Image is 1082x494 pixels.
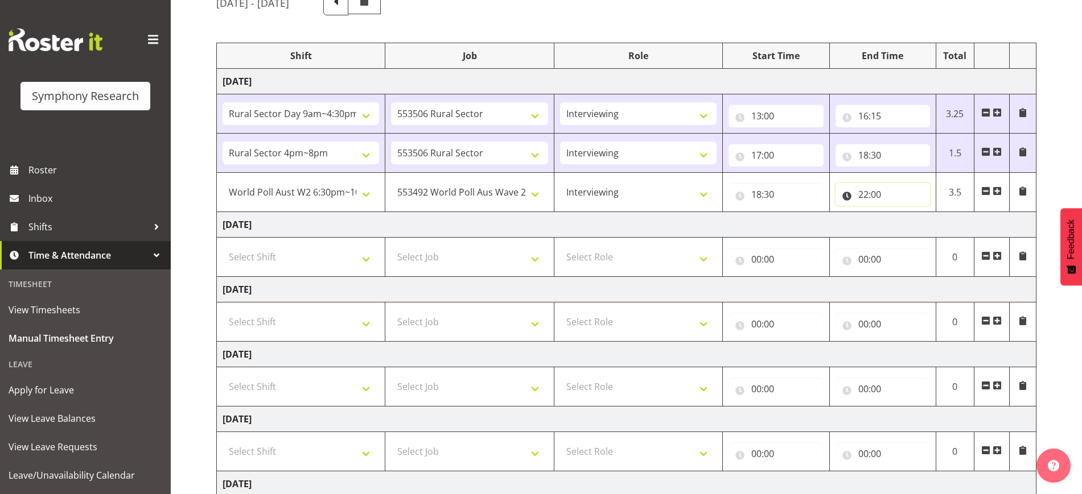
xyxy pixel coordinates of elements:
[729,313,823,335] input: Click to select...
[729,144,823,167] input: Click to select...
[836,442,930,465] input: Click to select...
[729,183,823,206] input: Click to select...
[836,183,930,206] input: Click to select...
[28,161,165,178] span: Roster
[3,324,168,352] a: Manual Timesheet Entry
[9,438,162,455] span: View Leave Requests
[836,377,930,400] input: Click to select...
[1060,208,1082,285] button: Feedback - Show survey
[836,49,930,63] div: End Time
[223,49,379,63] div: Shift
[936,432,974,471] td: 0
[9,330,162,347] span: Manual Timesheet Entry
[560,49,717,63] div: Role
[32,88,139,105] div: Symphony Research
[3,461,168,489] a: Leave/Unavailability Calendar
[729,49,823,63] div: Start Time
[3,352,168,376] div: Leave
[391,49,548,63] div: Job
[936,173,974,212] td: 3.5
[217,406,1036,432] td: [DATE]
[936,238,974,277] td: 0
[3,433,168,461] a: View Leave Requests
[9,467,162,484] span: Leave/Unavailability Calendar
[729,105,823,127] input: Click to select...
[729,442,823,465] input: Click to select...
[936,134,974,173] td: 1.5
[3,272,168,296] div: Timesheet
[9,28,102,51] img: Rosterit website logo
[28,190,165,207] span: Inbox
[9,301,162,318] span: View Timesheets
[836,248,930,271] input: Click to select...
[836,105,930,127] input: Click to select...
[9,381,162,398] span: Apply for Leave
[217,212,1036,238] td: [DATE]
[729,377,823,400] input: Click to select...
[729,248,823,271] input: Click to select...
[217,277,1036,302] td: [DATE]
[1048,460,1059,471] img: help-xxl-2.png
[3,376,168,404] a: Apply for Leave
[942,49,968,63] div: Total
[836,313,930,335] input: Click to select...
[3,296,168,324] a: View Timesheets
[3,404,168,433] a: View Leave Balances
[217,342,1036,367] td: [DATE]
[28,218,148,235] span: Shifts
[936,367,974,406] td: 0
[936,94,974,134] td: 3.25
[936,302,974,342] td: 0
[836,144,930,167] input: Click to select...
[28,247,148,264] span: Time & Attendance
[217,69,1036,94] td: [DATE]
[9,410,162,427] span: View Leave Balances
[1066,219,1076,259] span: Feedback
